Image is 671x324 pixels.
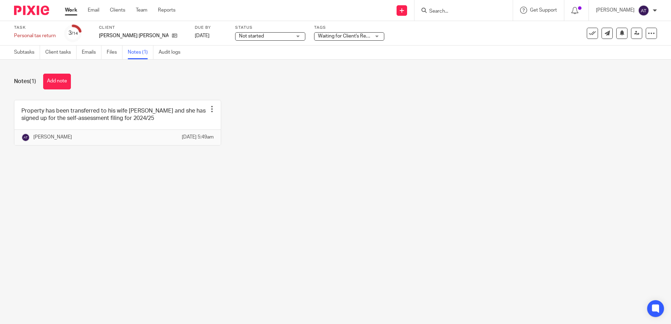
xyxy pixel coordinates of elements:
[239,34,264,39] span: Not started
[14,32,56,39] div: Personal tax return
[530,8,557,13] span: Get Support
[159,46,186,59] a: Audit logs
[72,32,78,35] small: /14
[158,7,175,14] a: Reports
[235,25,305,31] label: Status
[318,34,383,39] span: Waiting for Client's Response.
[14,25,56,31] label: Task
[14,6,49,15] img: Pixie
[99,25,186,31] label: Client
[99,32,168,39] p: [PERSON_NAME] [PERSON_NAME]
[596,7,635,14] p: [PERSON_NAME]
[88,7,99,14] a: Email
[82,46,101,59] a: Emails
[182,134,214,141] p: [DATE] 5:49am
[43,74,71,89] button: Add note
[428,8,492,15] input: Search
[136,7,147,14] a: Team
[68,29,78,37] div: 3
[14,78,36,85] h1: Notes
[128,46,153,59] a: Notes (1)
[107,46,122,59] a: Files
[14,46,40,59] a: Subtasks
[33,134,72,141] p: [PERSON_NAME]
[65,7,77,14] a: Work
[29,79,36,84] span: (1)
[638,5,649,16] img: svg%3E
[314,25,384,31] label: Tags
[195,25,226,31] label: Due by
[110,7,125,14] a: Clients
[45,46,77,59] a: Client tasks
[195,33,210,38] span: [DATE]
[21,133,30,142] img: svg%3E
